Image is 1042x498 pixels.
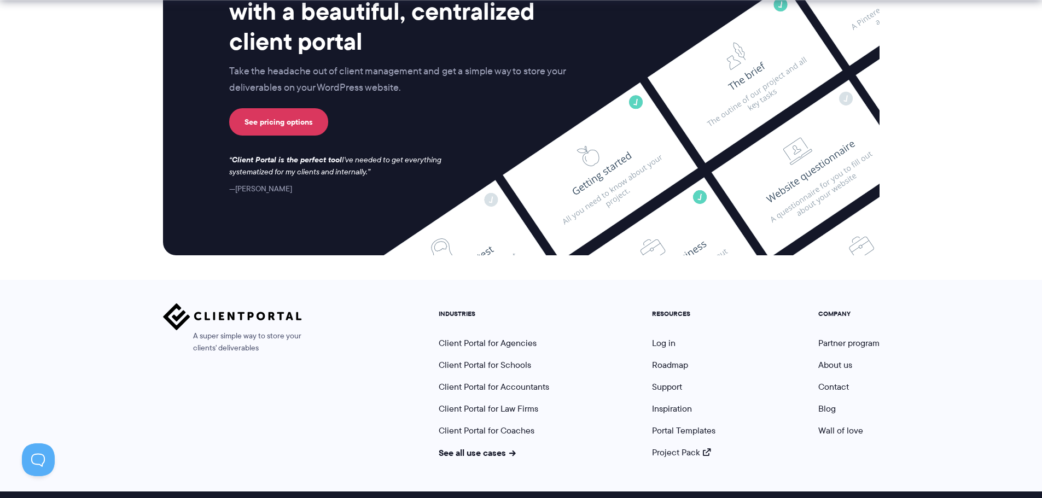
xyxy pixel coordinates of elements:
a: Client Portal for Agencies [439,337,537,349]
a: Client Portal for Coaches [439,424,534,437]
a: Client Portal for Accountants [439,380,549,393]
cite: [PERSON_NAME] [229,183,292,194]
a: See all use cases [439,446,516,459]
a: Wall of love [818,424,863,437]
span: A super simple way to store your clients' deliverables [163,330,302,354]
a: Inspiration [652,402,692,415]
h5: RESOURCES [652,310,715,318]
strong: Client Portal is the perfect tool [232,154,342,166]
a: Partner program [818,337,880,349]
p: I've needed to get everything systematized for my clients and internally. [229,154,452,178]
p: Take the headache out of client management and get a simple way to store your deliverables on you... [229,63,589,96]
a: See pricing options [229,108,328,136]
a: Roadmap [652,359,688,371]
h5: INDUSTRIES [439,310,549,318]
iframe: Toggle Customer Support [22,443,55,476]
a: Support [652,380,682,393]
h5: COMPANY [818,310,880,318]
a: Project Pack [652,446,711,459]
a: Portal Templates [652,424,715,437]
a: Client Portal for Schools [439,359,531,371]
a: Blog [818,402,836,415]
a: About us [818,359,852,371]
a: Client Portal for Law Firms [439,402,538,415]
a: Contact [818,380,849,393]
a: Log in [652,337,676,349]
